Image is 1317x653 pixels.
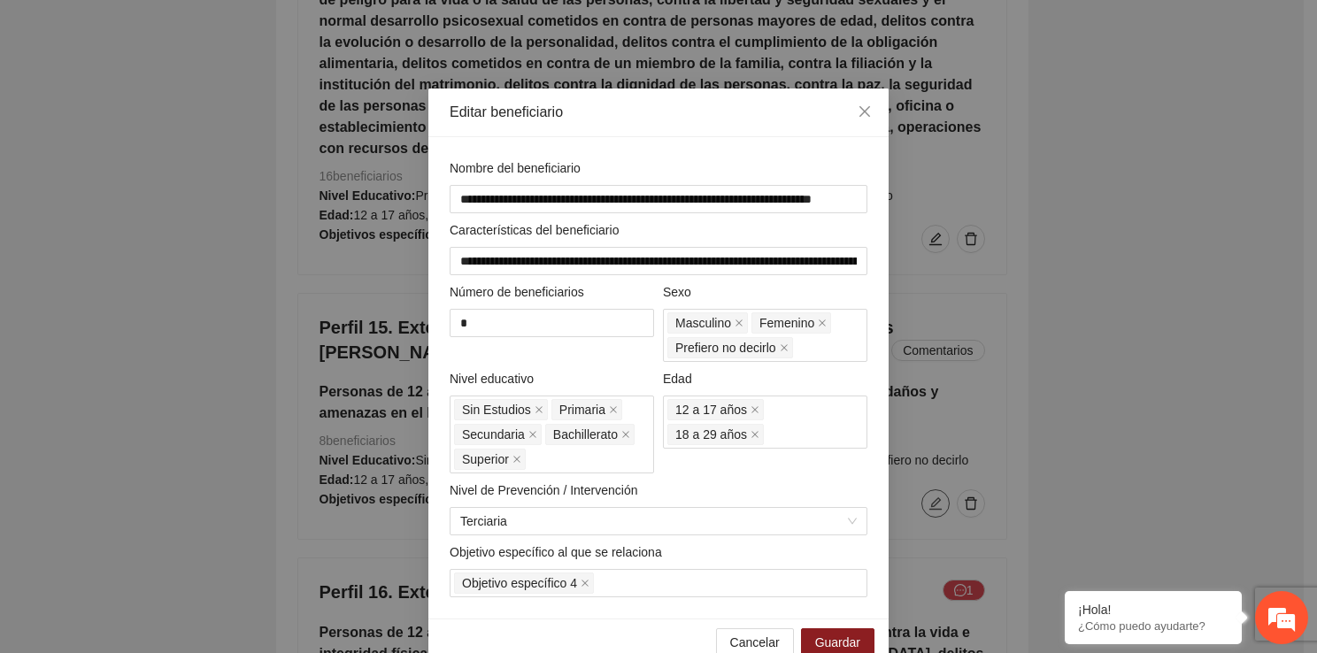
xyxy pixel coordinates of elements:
[551,399,622,420] span: Primaria
[730,633,780,652] span: Cancelar
[759,313,814,333] span: Femenino
[663,369,692,388] label: Edad
[462,573,577,593] span: Objetivo específico 4
[450,542,662,562] label: Objetivo específico al que se relaciona
[815,633,860,652] span: Guardar
[92,90,297,113] div: Chatee con nosotros ahora
[450,369,534,388] label: Nivel educativo
[535,405,543,414] span: close
[454,399,548,420] span: Sin Estudios
[751,430,759,439] span: close
[858,104,872,119] span: close
[454,572,594,594] span: Objetivo específico 4
[675,338,776,357] span: Prefiero no decirlo
[450,282,584,302] label: Número de beneficiarios
[553,425,618,444] span: Bachillerato
[780,343,789,352] span: close
[450,103,867,122] div: Editar beneficiario
[841,88,889,136] button: Close
[1078,603,1228,617] div: ¡Hola!
[581,579,589,588] span: close
[103,220,244,399] span: Estamos en línea.
[454,424,542,445] span: Secundaria
[621,430,630,439] span: close
[462,400,531,419] span: Sin Estudios
[460,508,857,534] span: Terciaria
[462,425,525,444] span: Secundaria
[462,449,509,469] span: Superior
[545,424,635,445] span: Bachillerato
[818,319,827,327] span: close
[751,405,759,414] span: close
[290,9,333,51] div: Minimizar ventana de chat en vivo
[667,424,764,445] span: 18 a 29 años
[667,337,793,358] span: Prefiero no decirlo
[450,220,619,240] label: Características del beneficiario
[512,455,521,464] span: close
[675,400,747,419] span: 12 a 17 años
[609,405,618,414] span: close
[528,430,537,439] span: close
[663,282,691,302] label: Sexo
[9,451,337,513] textarea: Escriba su mensaje y pulse “Intro”
[450,158,581,178] label: Nombre del beneficiario
[667,312,748,334] span: Masculino
[559,400,605,419] span: Primaria
[735,319,743,327] span: close
[454,449,526,470] span: Superior
[675,425,747,444] span: 18 a 29 años
[675,313,731,333] span: Masculino
[450,480,637,500] label: Nivel de Prevención / Intervención
[1078,619,1228,633] p: ¿Cómo puedo ayudarte?
[667,399,764,420] span: 12 a 17 años
[751,312,831,334] span: Femenino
